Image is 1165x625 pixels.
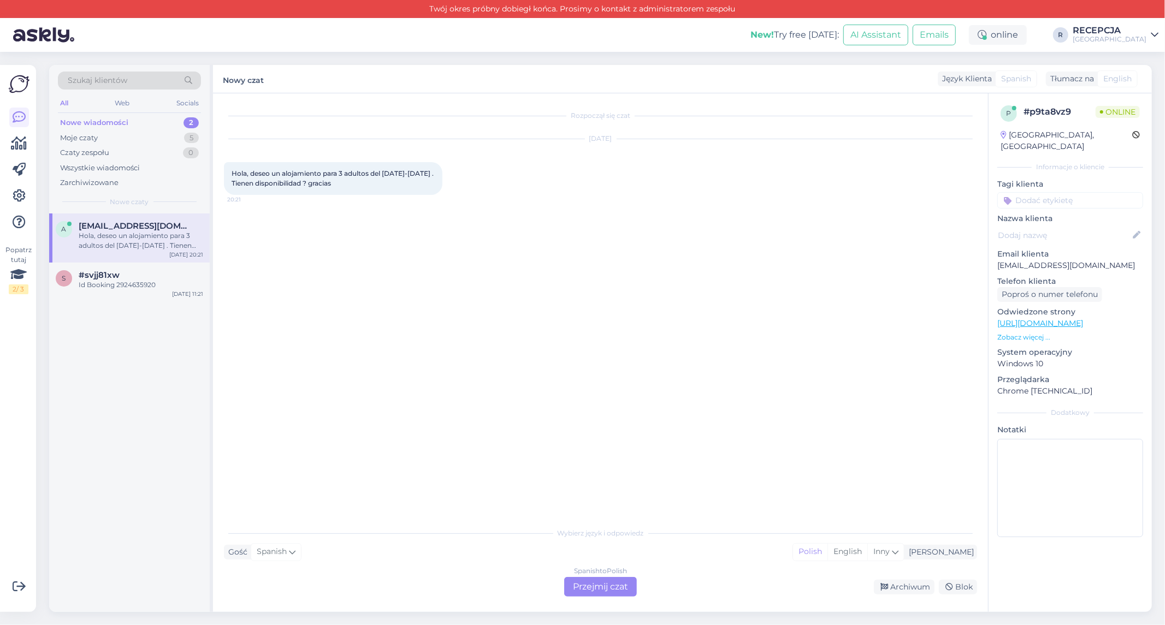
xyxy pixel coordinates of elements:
[997,287,1102,302] div: Poproś o numer telefonu
[183,147,199,158] div: 0
[9,245,28,294] div: Popatrz tutaj
[257,546,287,558] span: Spanish
[574,566,627,576] div: Spanish to Polish
[793,544,827,560] div: Polish
[60,117,128,128] div: Nowe wiadomości
[997,408,1143,418] div: Dodatkowy
[60,147,109,158] div: Czaty zespołu
[997,332,1143,342] p: Zobacz więcej ...
[227,195,268,204] span: 20:21
[997,213,1143,224] p: Nazwa klienta
[1096,106,1140,118] span: Online
[79,270,120,280] span: #svjj81xw
[997,358,1143,370] p: Windows 10
[232,169,435,187] span: Hola, deseo un alojamiento para 3 adultos del [DATE]-[DATE] . Tienen disponibilidad ? gracias
[113,96,132,110] div: Web
[1073,35,1146,44] div: [GEOGRAPHIC_DATA]
[1053,27,1068,43] div: R
[9,284,28,294] div: 2 / 3
[1073,26,1158,44] a: RECEPCJA[GEOGRAPHIC_DATA]
[60,163,140,174] div: Wszystkie wiadomości
[997,318,1083,328] a: [URL][DOMAIN_NAME]
[79,221,192,231] span: ariso06@yahoo.es
[969,25,1027,45] div: online
[62,274,66,282] span: s
[750,29,774,40] b: New!
[68,75,127,86] span: Szukaj klientów
[224,528,977,538] div: Wybierz język i odpowiedz
[1073,26,1146,35] div: RECEPCJA
[1007,109,1012,117] span: p
[223,72,264,86] label: Nowy czat
[184,117,199,128] div: 2
[938,73,992,85] div: Język Klienta
[997,385,1143,397] p: Chrome [TECHNICAL_ID]
[169,251,203,259] div: [DATE] 20:21
[997,248,1143,260] p: Email klienta
[750,28,839,41] div: Try free [DATE]:
[1024,105,1096,118] div: # p9ta8vz9
[827,544,867,560] div: English
[997,424,1143,436] p: Notatki
[904,546,974,558] div: [PERSON_NAME]
[564,577,637,597] div: Przejmij czat
[874,580,935,594] div: Archiwum
[997,260,1143,271] p: [EMAIL_ADDRESS][DOMAIN_NAME]
[997,192,1143,209] input: Dodać etykietę
[1103,73,1132,85] span: English
[172,290,203,298] div: [DATE] 11:21
[939,580,977,594] div: Blok
[224,134,977,144] div: [DATE]
[62,225,67,233] span: a
[1001,129,1132,152] div: [GEOGRAPHIC_DATA], [GEOGRAPHIC_DATA]
[79,280,203,290] div: Id Booking 2924635920
[997,306,1143,318] p: Odwiedzone strony
[224,546,247,558] div: Gość
[184,133,199,144] div: 5
[873,546,890,556] span: Inny
[9,74,29,94] img: Askly Logo
[997,347,1143,358] p: System operacyjny
[174,96,201,110] div: Socials
[997,178,1143,190] p: Tagi klienta
[60,177,119,188] div: Zarchiwizowane
[843,25,908,45] button: AI Assistant
[997,374,1143,385] p: Przeglądarka
[79,231,203,251] div: Hola, deseo un alojamiento para 3 adultos del [DATE]-[DATE] . Tienen disponibilidad ? gracias
[997,162,1143,172] div: Informacje o kliencie
[913,25,956,45] button: Emails
[997,276,1143,287] p: Telefon klienta
[60,133,98,144] div: Moje czaty
[998,229,1131,241] input: Dodaj nazwę
[58,96,70,110] div: All
[1046,73,1094,85] div: Tłumacz na
[110,197,149,207] span: Nowe czaty
[1001,73,1031,85] span: Spanish
[224,111,977,121] div: Rozpoczął się czat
